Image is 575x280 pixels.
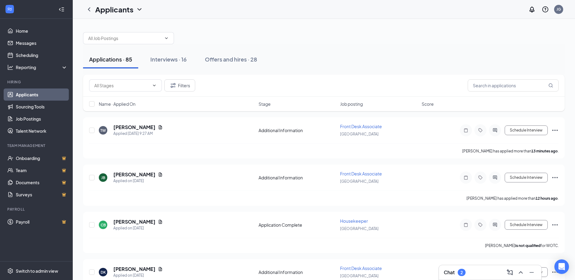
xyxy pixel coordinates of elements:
p: [PERSON_NAME] has applied more than . [466,196,559,201]
a: Home [16,25,68,37]
div: Applied on [DATE] [113,178,163,184]
span: Front Desk Associate [340,171,382,176]
div: JG [557,7,561,12]
div: Switch to admin view [16,268,58,274]
svg: ActiveChat [491,175,499,180]
button: ChevronUp [516,268,526,277]
b: 13 minutes ago [531,149,558,153]
svg: Settings [7,268,13,274]
h5: [PERSON_NAME] [113,171,155,178]
svg: ActiveChat [491,128,499,133]
div: Additional Information [259,175,336,181]
div: Applied [DATE] 9:27 AM [113,131,163,137]
div: Payroll [7,207,66,212]
div: Reporting [16,64,68,70]
svg: Ellipses [551,174,559,181]
button: Minimize [527,268,537,277]
svg: MagnifyingGlass [548,83,553,88]
svg: Filter [169,82,177,89]
svg: Tag [477,222,484,227]
span: Front Desk Associate [340,265,382,271]
div: Application Complete [259,222,336,228]
p: [PERSON_NAME] has applied more than . [462,148,559,154]
a: Messages [16,37,68,49]
div: Additional Information [259,269,336,275]
div: Additional Information [259,127,336,133]
svg: QuestionInfo [542,6,549,13]
svg: Note [462,128,470,133]
span: [GEOGRAPHIC_DATA] [340,132,379,136]
svg: Ellipses [551,221,559,228]
svg: ChevronLeft [85,6,93,13]
svg: ChevronUp [517,269,524,276]
button: Schedule Interview [505,220,548,230]
div: Open Intercom Messenger [554,259,569,274]
span: [GEOGRAPHIC_DATA] [340,226,379,231]
input: Search in applications [468,79,559,92]
div: Applied on [DATE] [113,272,163,278]
a: Job Postings [16,113,68,125]
svg: Document [158,267,163,272]
a: Talent Network [16,125,68,137]
svg: Note [462,222,470,227]
span: Housekeeper [340,218,368,224]
a: Sourcing Tools [16,101,68,113]
svg: WorkstreamLogo [7,6,13,12]
svg: Document [158,125,163,130]
div: Interviews · 16 [150,55,187,63]
a: PayrollCrown [16,216,68,228]
p: [PERSON_NAME] for WOTC. [485,243,559,248]
h3: Chat [444,269,455,276]
span: [GEOGRAPHIC_DATA] [340,179,379,184]
svg: Tag [477,128,484,133]
div: CB [101,222,106,228]
span: Score [422,101,434,107]
b: is not qualified [515,243,540,248]
div: Applications · 85 [89,55,132,63]
svg: ChevronDown [136,6,143,13]
a: OnboardingCrown [16,152,68,164]
a: SurveysCrown [16,188,68,201]
svg: Ellipses [551,268,559,276]
div: 2 [460,270,463,275]
svg: Minimize [528,269,535,276]
svg: Notifications [528,6,536,13]
a: DocumentsCrown [16,176,68,188]
a: TeamCrown [16,164,68,176]
span: Stage [259,101,271,107]
svg: Collapse [59,6,65,12]
a: Applicants [16,88,68,101]
button: Schedule Interview [505,125,548,135]
span: Name · Applied On [99,101,135,107]
svg: ChevronDown [164,36,169,41]
h5: [PERSON_NAME] [113,124,155,131]
span: Front Desk Associate [340,124,382,129]
span: Job posting [340,101,363,107]
button: Filter Filters [164,79,195,92]
input: All Job Postings [88,35,162,42]
svg: Analysis [7,64,13,70]
svg: ActiveChat [491,222,499,227]
div: Offers and hires · 28 [205,55,257,63]
div: Applied on [DATE] [113,225,163,231]
input: All Stages [94,82,149,89]
h5: [PERSON_NAME] [113,218,155,225]
h1: Applicants [95,4,133,15]
svg: ChevronDown [152,83,157,88]
div: Team Management [7,143,66,148]
button: ComposeMessage [505,268,515,277]
svg: Document [158,219,163,224]
div: JB [101,175,105,180]
div: TW [100,128,106,133]
div: DK [101,270,106,275]
svg: Document [158,172,163,177]
svg: Tag [477,175,484,180]
button: Schedule Interview [505,173,548,182]
svg: Ellipses [551,127,559,134]
svg: ComposeMessage [506,269,513,276]
b: 12 hours ago [536,196,558,201]
a: Scheduling [16,49,68,61]
span: [GEOGRAPHIC_DATA] [340,274,379,278]
svg: Note [462,175,470,180]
